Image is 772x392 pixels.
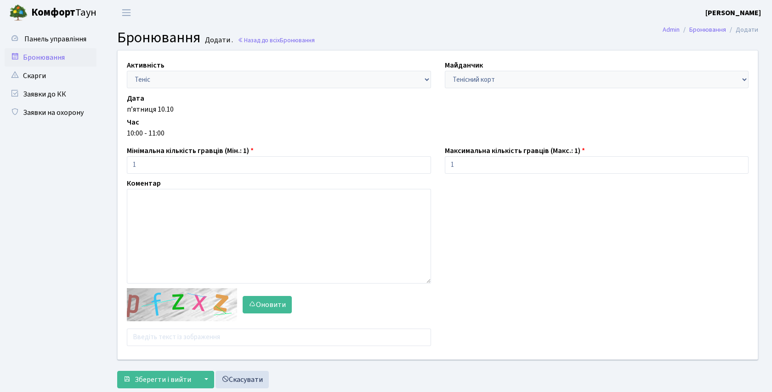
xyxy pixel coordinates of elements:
a: Панель управління [5,30,96,48]
span: Панель управління [24,34,86,44]
li: Додати [726,25,758,35]
span: Бронювання [280,36,315,45]
nav: breadcrumb [649,20,772,40]
label: Максимальна кількість гравців (Макс.: 1) [445,145,585,156]
span: Бронювання [117,27,200,48]
label: Коментар [127,178,161,189]
b: Комфорт [31,5,75,20]
img: logo.png [9,4,28,22]
button: Переключити навігацію [115,5,138,20]
a: Бронювання [5,48,96,67]
a: Бронювання [689,25,726,34]
input: Введіть текст із зображення [127,329,431,346]
div: 10:00 - 11:00 [127,128,749,139]
label: Мінімальна кількість гравців (Мін.: 1) [127,145,254,156]
small: Додати . [203,36,233,45]
label: Активність [127,60,165,71]
label: Час [127,117,139,128]
a: Заявки до КК [5,85,96,103]
span: Таун [31,5,96,21]
div: п’ятниця 10.10 [127,104,749,115]
label: Майданчик [445,60,483,71]
a: Скасувати [216,371,269,388]
button: Зберегти і вийти [117,371,197,388]
a: Назад до всіхБронювання [238,36,315,45]
a: Заявки на охорону [5,103,96,122]
label: Дата [127,93,144,104]
span: Зберегти і вийти [135,375,191,385]
a: Скарги [5,67,96,85]
img: default [127,288,237,321]
a: [PERSON_NAME] [705,7,761,18]
a: Admin [663,25,680,34]
button: Оновити [243,296,292,313]
b: [PERSON_NAME] [705,8,761,18]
